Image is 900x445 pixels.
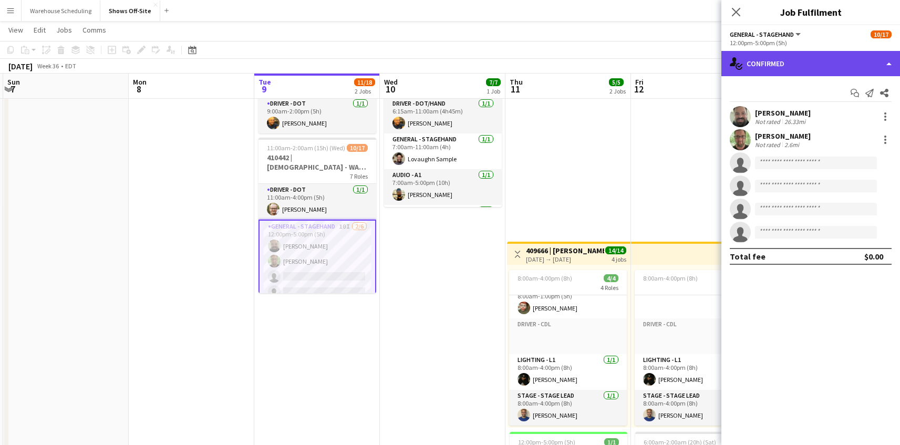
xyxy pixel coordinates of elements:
div: 26.33mi [782,118,808,126]
div: [DATE] → [DATE] [526,255,604,263]
button: Shows Off-Site [100,1,160,21]
span: 9 [257,83,271,95]
div: Confirmed [721,51,900,76]
app-card-role: General - Stagehand10I2/612:00pm-5:00pm (5h)[PERSON_NAME][PERSON_NAME] [258,220,376,334]
span: 8:00am-4:00pm (8h) [643,274,698,282]
div: 12:00pm-5:00pm (5h) [730,39,892,47]
span: Thu [510,77,523,87]
span: 10 [382,83,398,95]
span: 11:00am-2:00am (15h) (Wed) [267,144,345,152]
app-card-role: Stage - Stage Lead1/18:00am-4:00pm (8h)[PERSON_NAME] [509,390,627,426]
app-card-role: General - Stagehand1/17:00am-11:00am (4h)Lovaughn Sample [384,133,502,169]
span: 4/4 [604,274,618,282]
app-card-role-placeholder: Driver - CDL [635,318,752,354]
span: View [8,25,23,35]
app-card-role: Driver - DOT1/111:00am-4:00pm (5h)[PERSON_NAME] [258,184,376,220]
div: 2.6mi [782,141,801,149]
div: [DATE] [8,61,33,71]
div: 4 jobs [612,254,626,263]
app-job-card: 8:00am-4:00pm (8h)4/44 Roles[PERSON_NAME]Driver - CDL1/18:00am-1:00pm (5h)[PERSON_NAME]Driver - C... [509,270,627,426]
div: EDT [65,62,76,70]
span: 10/17 [871,30,892,38]
h3: 409666 | [PERSON_NAME] Event [526,246,604,255]
h3: 410442 | [DEMOGRAPHIC_DATA] - WAVE College Ministry 2025 [258,153,376,172]
h3: Job Fulfilment [721,5,900,19]
app-card-role: Video - TD/ Show Caller1/1 [384,205,502,241]
span: Mon [133,77,147,87]
app-card-role-placeholder: Driver - CDL [509,318,627,354]
span: Wed [384,77,398,87]
app-card-role: Driver - CDL1/18:00am-1:00pm (5h)[PERSON_NAME] [509,283,627,318]
span: 7 Roles [350,172,368,180]
a: Edit [29,23,50,37]
span: 12 [634,83,644,95]
app-card-role-placeholder: Driver - CDL [635,283,752,318]
div: [PERSON_NAME] [755,131,811,141]
div: 2 Jobs [355,87,375,95]
div: 1 Job [487,87,500,95]
app-job-card: 11:00am-2:00am (15h) (Wed)10/17410442 | [DEMOGRAPHIC_DATA] - WAVE College Ministry 20257 RolesDri... [258,138,376,293]
span: 5/5 [609,78,624,86]
app-card-role: Audio - A11/17:00am-5:00pm (10h)[PERSON_NAME] [384,169,502,205]
span: 8 [131,83,147,95]
span: Week 36 [35,62,61,70]
app-card-role: Driver - DOT/Hand1/16:15am-11:00am (4h45m)[PERSON_NAME] [384,98,502,133]
span: Edit [34,25,46,35]
app-card-role: Stage - Stage Lead1/18:00am-4:00pm (8h)[PERSON_NAME] [635,390,752,426]
div: $0.00 [864,251,883,262]
app-card-role: Lighting - L11/18:00am-4:00pm (8h)[PERSON_NAME] [509,354,627,390]
span: 7/7 [486,78,501,86]
app-job-card: 6:15am-8:00pm (13h45m)7/7410265 | CarMax Business Quarterly Meeting7 RolesDriver - DOT/Hand1/16:1... [384,51,502,207]
span: Jobs [56,25,72,35]
app-card-role: Driver - DOT1/19:00am-2:00pm (5h)[PERSON_NAME] [258,98,376,133]
span: General - Stagehand [730,30,794,38]
div: Not rated [755,141,782,149]
span: 14/14 [605,246,626,254]
div: Total fee [730,251,765,262]
span: 11 [508,83,523,95]
span: Tue [258,77,271,87]
span: 4 Roles [601,284,618,292]
a: Jobs [52,23,76,37]
span: Fri [635,77,644,87]
span: Comms [82,25,106,35]
a: View [4,23,27,37]
span: 7 [6,83,20,95]
div: [PERSON_NAME] [755,108,811,118]
button: Warehouse Scheduling [22,1,100,21]
a: Comms [78,23,110,37]
app-card-role: Lighting - L11/18:00am-4:00pm (8h)[PERSON_NAME] [635,354,752,390]
div: Not rated [755,118,782,126]
app-job-card: 8:00am-4:00pm (8h)3/33 Roles[PERSON_NAME]Driver - CDLDriver - CDLLighting - L11/18:00am-4:00pm (8... [635,270,752,426]
span: 8:00am-4:00pm (8h) [518,274,572,282]
span: Sun [7,77,20,87]
div: 2 Jobs [609,87,626,95]
span: 10/17 [347,144,368,152]
button: General - Stagehand [730,30,802,38]
span: 11/18 [354,78,375,86]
